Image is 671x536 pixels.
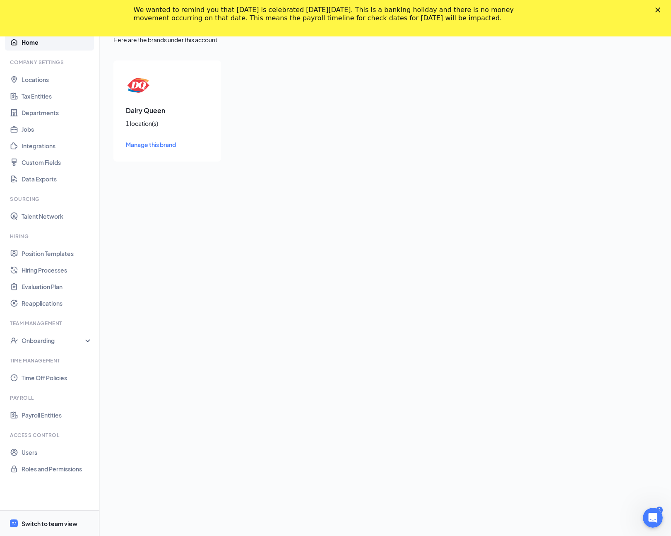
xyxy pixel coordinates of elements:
[22,245,92,262] a: Position Templates
[11,521,17,526] svg: WorkstreamLogo
[10,320,91,327] div: Team Management
[10,394,91,401] div: Payroll
[22,519,77,528] div: Switch to team view
[22,295,92,311] a: Reapplications
[22,444,92,461] a: Users
[22,461,92,477] a: Roles and Permissions
[134,6,524,22] div: We wanted to remind you that [DATE] is celebrated [DATE][DATE]. This is a banking holiday and the...
[22,336,85,345] div: Onboarding
[10,59,91,66] div: Company Settings
[10,233,91,240] div: Hiring
[656,507,663,514] div: 2
[22,88,92,104] a: Tax Entities
[10,336,18,345] svg: UserCheck
[22,138,92,154] a: Integrations
[22,154,92,171] a: Custom Fields
[10,357,91,364] div: Time Management
[22,71,92,88] a: Locations
[643,508,663,528] iframe: Intercom live chat
[10,432,91,439] div: Access control
[22,278,92,295] a: Evaluation Plan
[10,196,91,203] div: Sourcing
[22,34,92,51] a: Home
[22,121,92,138] a: Jobs
[655,7,664,12] div: Close
[126,140,209,149] a: Manage this brand
[113,36,657,44] div: Here are the brands under this account.
[126,141,176,148] span: Manage this brand
[126,119,209,128] div: 1 location(s)
[22,407,92,423] a: Payroll Entities
[22,104,92,121] a: Departments
[22,262,92,278] a: Hiring Processes
[126,106,209,115] h3: Dairy Queen
[126,73,151,98] img: Dairy Queen logo
[22,171,92,187] a: Data Exports
[22,369,92,386] a: Time Off Policies
[22,208,92,225] a: Talent Network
